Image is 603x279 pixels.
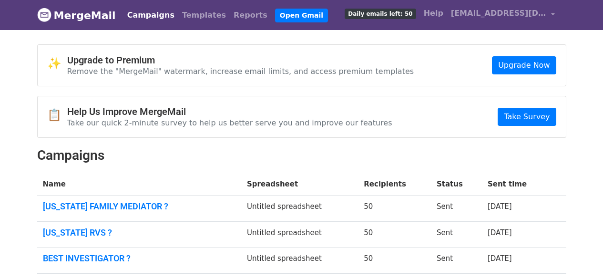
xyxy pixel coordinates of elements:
a: Daily emails left: 50 [341,4,419,23]
img: MergeMail logo [37,8,51,22]
a: Campaigns [123,6,178,25]
span: 📋 [47,108,67,122]
a: Help [420,4,447,23]
a: MergeMail [37,5,116,25]
iframe: Chat Widget [555,233,603,279]
td: Sent [431,221,482,248]
a: [DATE] [488,254,512,263]
a: [EMAIL_ADDRESS][DOMAIN_NAME] [447,4,559,26]
h4: Help Us Improve MergeMail [67,106,392,117]
a: Reports [230,6,271,25]
h2: Campaigns [37,147,566,164]
a: [DATE] [488,228,512,237]
p: Remove the "MergeMail" watermark, increase email limits, and access premium templates [67,66,414,76]
h4: Upgrade to Premium [67,54,414,66]
a: Templates [178,6,230,25]
td: Untitled spreadsheet [241,221,358,248]
td: Untitled spreadsheet [241,248,358,274]
td: 50 [358,248,431,274]
a: Take Survey [498,108,556,126]
td: Untitled spreadsheet [241,196,358,222]
span: ✨ [47,57,67,71]
th: Name [37,173,242,196]
p: Take our quick 2-minute survey to help us better serve you and improve our features [67,118,392,128]
th: Spreadsheet [241,173,358,196]
a: [DATE] [488,202,512,211]
a: Open Gmail [275,9,328,22]
span: Daily emails left: 50 [345,9,416,19]
span: [EMAIL_ADDRESS][DOMAIN_NAME] [451,8,546,19]
td: Sent [431,248,482,274]
th: Status [431,173,482,196]
a: [US_STATE] RVS ? [43,227,236,238]
td: 50 [358,221,431,248]
a: BEST INVESTIGATOR ? [43,253,236,264]
th: Recipients [358,173,431,196]
td: Sent [431,196,482,222]
td: 50 [358,196,431,222]
a: [US_STATE] FAMILY MEDIATOR ? [43,201,236,212]
th: Sent time [482,173,551,196]
a: Upgrade Now [492,56,556,74]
